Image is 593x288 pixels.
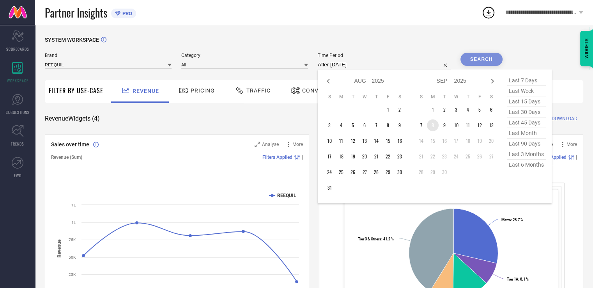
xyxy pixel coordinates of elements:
th: Monday [427,94,439,100]
text: : 41.2 % [358,236,394,241]
td: Mon Sep 29 2025 [427,166,439,178]
td: Wed Sep 10 2025 [450,119,462,131]
td: Thu Sep 18 2025 [462,135,474,147]
svg: Zoom [255,142,260,147]
th: Friday [382,94,394,100]
span: last 6 months [507,160,546,170]
span: Filters Applied [262,155,292,160]
td: Mon Aug 18 2025 [335,151,347,162]
span: PRO [120,11,132,16]
td: Thu Aug 14 2025 [370,135,382,147]
td: Sat Aug 16 2025 [394,135,405,147]
span: last 45 days [507,117,546,128]
span: WORKSPACE [7,78,28,84]
td: Mon Sep 22 2025 [427,151,439,162]
td: Fri Sep 19 2025 [474,135,485,147]
td: Sat Aug 09 2025 [394,119,405,131]
span: FWD [14,172,21,178]
td: Wed Sep 24 2025 [450,151,462,162]
span: SYSTEM WORKSPACE [45,37,99,43]
td: Wed Sep 03 2025 [450,104,462,116]
td: Tue Aug 12 2025 [347,135,359,147]
span: SCORECARDS [6,46,29,52]
span: Partner Insights [45,5,107,21]
td: Wed Aug 06 2025 [359,119,370,131]
th: Saturday [485,94,497,100]
td: Sun Aug 24 2025 [324,166,335,178]
text: REEQUIL [277,193,296,198]
text: 1L [71,220,76,225]
td: Fri Aug 22 2025 [382,151,394,162]
td: Wed Sep 17 2025 [450,135,462,147]
span: | [576,155,577,160]
td: Mon Aug 04 2025 [335,119,347,131]
td: Tue Sep 30 2025 [439,166,450,178]
span: last month [507,128,546,139]
span: More [292,142,303,147]
td: Fri Aug 29 2025 [382,166,394,178]
span: Revenue [133,88,159,94]
span: last 7 days [507,75,546,86]
span: last week [507,86,546,96]
th: Monday [335,94,347,100]
span: Analyse [262,142,279,147]
td: Sun Sep 14 2025 [415,135,427,147]
td: Sun Sep 21 2025 [415,151,427,162]
span: TRENDS [11,141,24,147]
td: Sun Aug 31 2025 [324,182,335,194]
span: Pricing [191,87,215,94]
th: Wednesday [359,94,370,100]
td: Fri Aug 15 2025 [382,135,394,147]
span: Revenue (Sum) [51,155,82,160]
th: Tuesday [439,94,450,100]
td: Sat Sep 13 2025 [485,119,497,131]
th: Sunday [324,94,335,100]
span: last 3 months [507,149,546,160]
th: Friday [474,94,485,100]
td: Sun Aug 03 2025 [324,119,335,131]
div: Next month [488,76,497,86]
td: Tue Aug 26 2025 [347,166,359,178]
td: Mon Aug 11 2025 [335,135,347,147]
tspan: Tier 3 & Others [358,236,381,241]
td: Sat Sep 06 2025 [485,104,497,116]
td: Sat Aug 02 2025 [394,104,405,116]
td: Thu Sep 25 2025 [462,151,474,162]
td: Wed Aug 27 2025 [359,166,370,178]
span: SUGGESTIONS [6,109,30,115]
span: Brand [45,53,172,58]
span: Filter By Use-Case [49,86,103,95]
td: Thu Sep 11 2025 [462,119,474,131]
td: Wed Aug 20 2025 [359,151,370,162]
span: Category [181,53,308,58]
span: Time Period [318,53,451,58]
td: Fri Sep 12 2025 [474,119,485,131]
td: Fri Sep 05 2025 [474,104,485,116]
td: Thu Aug 21 2025 [370,151,382,162]
th: Tuesday [347,94,359,100]
td: Sat Aug 23 2025 [394,151,405,162]
span: Traffic [246,87,271,94]
td: Sun Sep 07 2025 [415,119,427,131]
text: : 28.7 % [501,218,523,222]
span: Revenue Widgets ( 4 ) [45,115,100,123]
td: Tue Sep 09 2025 [439,119,450,131]
th: Thursday [462,94,474,100]
td: Tue Sep 02 2025 [439,104,450,116]
td: Sat Aug 30 2025 [394,166,405,178]
th: Wednesday [450,94,462,100]
span: last 90 days [507,139,546,149]
td: Fri Aug 08 2025 [382,119,394,131]
td: Sun Sep 28 2025 [415,166,427,178]
span: last 15 days [507,96,546,107]
td: Sun Aug 17 2025 [324,151,335,162]
tspan: Metro [501,218,510,222]
td: Thu Sep 04 2025 [462,104,474,116]
td: Tue Sep 23 2025 [439,151,450,162]
td: Sat Sep 20 2025 [485,135,497,147]
th: Thursday [370,94,382,100]
span: More [566,142,577,147]
td: Tue Sep 16 2025 [439,135,450,147]
input: Select time period [318,60,451,69]
text: 25K [69,272,76,277]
